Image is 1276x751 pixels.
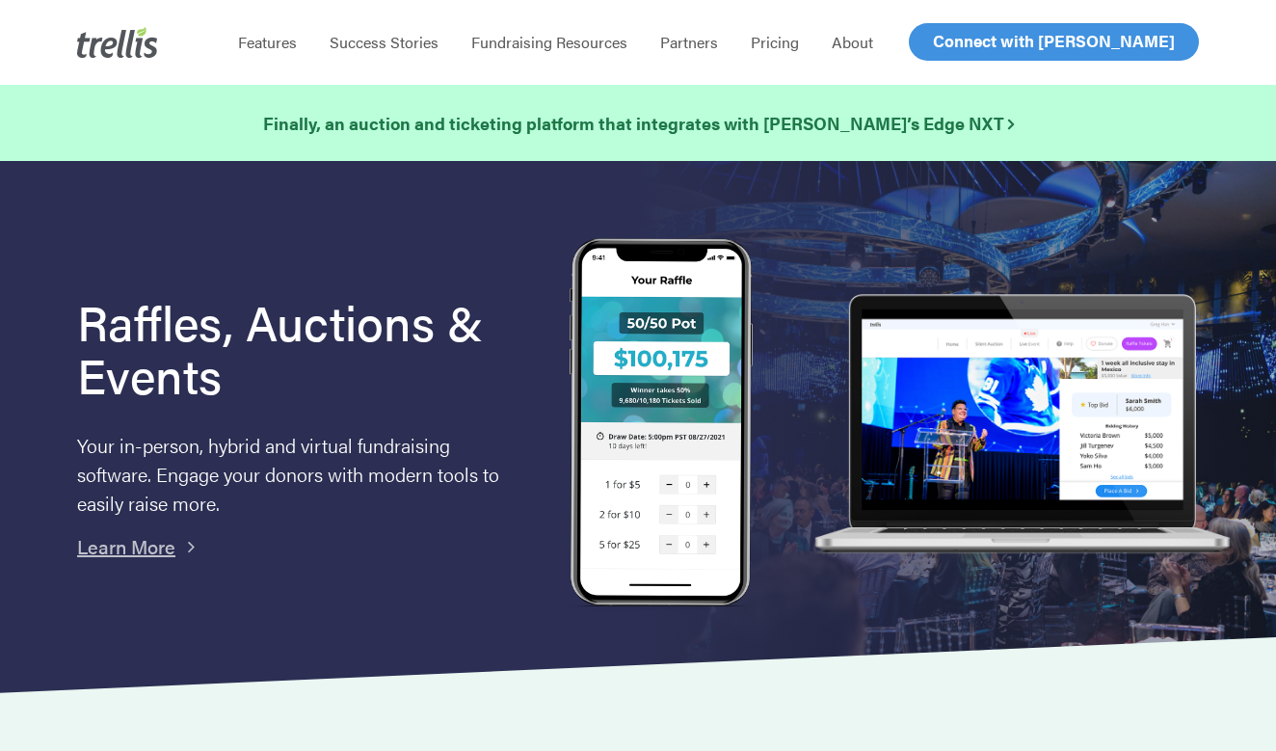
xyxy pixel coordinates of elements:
a: Fundraising Resources [455,33,644,52]
p: Your in-person, hybrid and virtual fundraising software. Engage your donors with modern tools to ... [77,431,519,518]
strong: Finally, an auction and ticketing platform that integrates with [PERSON_NAME]’s Edge NXT [263,111,1014,135]
span: Success Stories [330,31,439,53]
a: Pricing [734,33,815,52]
a: Success Stories [313,33,455,52]
a: About [815,33,890,52]
a: Learn More [77,532,175,560]
img: rafflelaptop_mac_optim.png [806,294,1237,555]
img: Trellis Raffles, Auctions and Event Fundraising [570,238,753,611]
span: Pricing [751,31,799,53]
a: Finally, an auction and ticketing platform that integrates with [PERSON_NAME]’s Edge NXT [263,110,1014,137]
span: Partners [660,31,718,53]
a: Features [222,33,313,52]
a: Partners [644,33,734,52]
span: Fundraising Resources [471,31,627,53]
span: Connect with [PERSON_NAME] [933,29,1175,52]
a: Connect with [PERSON_NAME] [909,23,1199,61]
span: About [832,31,873,53]
h1: Raffles, Auctions & Events [77,295,519,401]
span: Features [238,31,297,53]
img: Trellis [77,27,158,58]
